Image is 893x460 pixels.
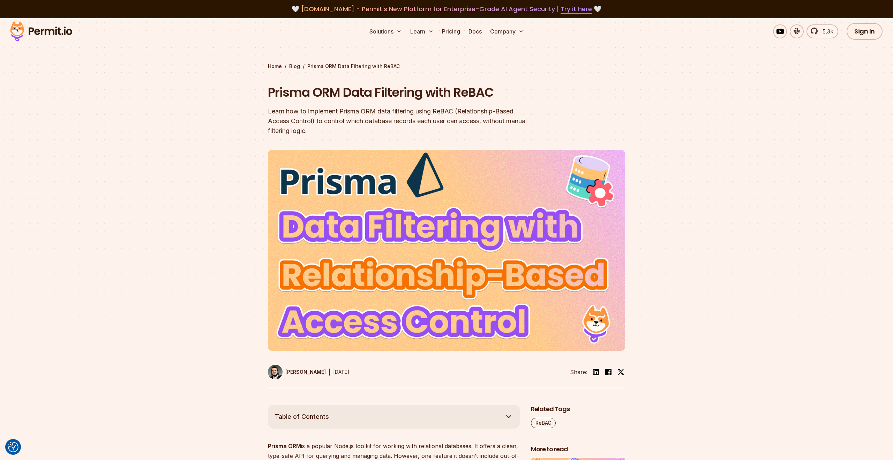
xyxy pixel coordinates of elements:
[617,369,624,376] img: twitter
[268,405,520,429] button: Table of Contents
[329,368,330,376] div: |
[289,63,300,70] a: Blog
[818,27,833,36] span: 5.3k
[333,369,350,375] time: [DATE]
[301,5,592,13] span: [DOMAIN_NAME] - Permit's New Platform for Enterprise-Grade AI Agent Security |
[7,20,75,43] img: Permit logo
[487,24,527,38] button: Company
[604,368,613,376] img: facebook
[268,150,625,351] img: Prisma ORM Data Filtering with ReBAC
[268,365,326,379] a: [PERSON_NAME]
[8,442,18,452] button: Consent Preferences
[439,24,463,38] a: Pricing
[285,369,326,376] p: [PERSON_NAME]
[407,24,436,38] button: Learn
[592,368,600,376] img: linkedin
[275,412,329,422] span: Table of Contents
[268,63,282,70] a: Home
[531,445,625,454] h2: More to read
[367,24,405,38] button: Solutions
[268,84,536,101] h1: Prisma ORM Data Filtering with ReBAC
[268,443,301,450] strong: Prisma ORM
[570,368,587,376] li: Share:
[847,23,883,40] a: Sign In
[531,418,556,428] a: ReBAC
[806,24,838,38] a: 5.3k
[17,4,876,14] div: 🤍 🤍
[268,106,536,136] div: Learn how to implement Prisma ORM data filtering using ReBAC (Relationship-Based Access Control) ...
[268,365,283,379] img: Gabriel L. Manor
[8,442,18,452] img: Revisit consent button
[561,5,592,14] a: Try it here
[466,24,485,38] a: Docs
[531,405,625,414] h2: Related Tags
[268,63,625,70] div: / /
